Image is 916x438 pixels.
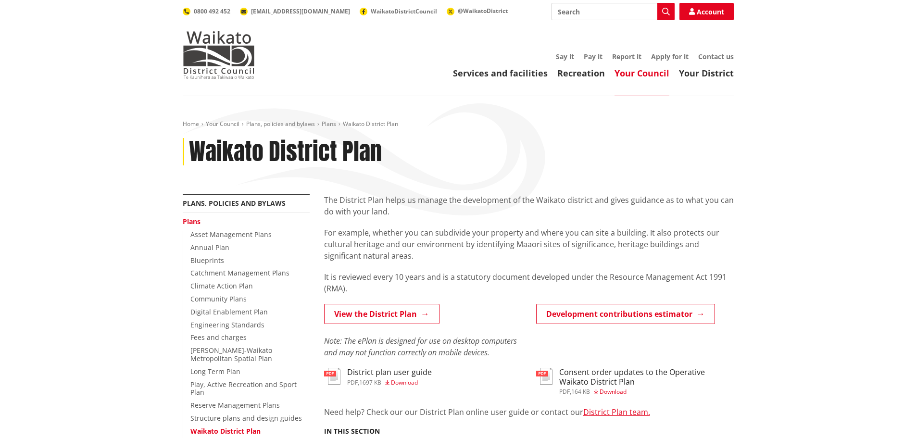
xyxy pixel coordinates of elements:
h3: District plan user guide [347,368,432,377]
a: Waikato District Plan [190,426,261,436]
a: Catchment Management Plans [190,268,289,277]
a: Your Council [206,120,239,128]
p: Need help? Check our our District Plan online user guide or contact our [324,406,734,418]
span: WaikatoDistrictCouncil [371,7,437,15]
a: Community Plans [190,294,247,303]
img: document-pdf.svg [324,368,340,385]
a: 0800 492 452 [183,7,230,15]
a: WaikatoDistrictCouncil [360,7,437,15]
div: , [559,389,734,395]
a: Pay it [584,52,602,61]
span: @WaikatoDistrict [458,7,508,15]
nav: breadcrumb [183,120,734,128]
a: Consent order updates to the Operative Waikato District Plan pdf,164 KB Download [536,368,734,394]
a: Fees and charges [190,333,247,342]
a: Say it [556,52,574,61]
a: Home [183,120,199,128]
a: Report it [612,52,641,61]
p: For example, whether you can subdivide your property and where you can site a building. It also p... [324,227,734,262]
a: Your Council [615,67,669,79]
a: Plans [183,217,201,226]
span: 0800 492 452 [194,7,230,15]
h5: In this section [324,427,380,436]
a: Annual Plan [190,243,229,252]
span: pdf [347,378,358,387]
a: Play, Active Recreation and Sport Plan [190,380,297,397]
a: Climate Action Plan [190,281,253,290]
a: Development contributions estimator [536,304,715,324]
span: 164 KB [571,388,590,396]
a: Contact us [698,52,734,61]
a: Asset Management Plans [190,230,272,239]
a: Engineering Standards [190,320,264,329]
div: , [347,380,432,386]
span: Download [391,378,418,387]
a: Blueprints [190,256,224,265]
a: Plans, policies and bylaws [183,199,286,208]
h3: Consent order updates to the Operative Waikato District Plan [559,368,734,386]
a: Plans [322,120,336,128]
a: District Plan team. [583,407,650,417]
a: View the District Plan [324,304,439,324]
span: pdf [559,388,570,396]
img: document-pdf.svg [536,368,552,385]
p: The District Plan helps us manage the development of the Waikato district and gives guidance as t... [324,194,734,217]
a: Plans, policies and bylaws [246,120,315,128]
p: It is reviewed every 10 years and is a statutory document developed under the Resource Management... [324,271,734,294]
a: Services and facilities [453,67,548,79]
span: [EMAIL_ADDRESS][DOMAIN_NAME] [251,7,350,15]
a: Account [679,3,734,20]
span: Download [600,388,627,396]
a: @WaikatoDistrict [447,7,508,15]
a: Apply for it [651,52,689,61]
a: Recreation [557,67,605,79]
span: 1697 KB [359,378,381,387]
em: Note: The ePlan is designed for use on desktop computers and may not function correctly on mobile... [324,336,517,358]
a: [EMAIL_ADDRESS][DOMAIN_NAME] [240,7,350,15]
a: Reserve Management Plans [190,400,280,410]
a: Digital Enablement Plan [190,307,268,316]
img: Waikato District Council - Te Kaunihera aa Takiwaa o Waikato [183,31,255,79]
a: Long Term Plan [190,367,240,376]
span: Waikato District Plan [343,120,398,128]
a: [PERSON_NAME]-Waikato Metropolitan Spatial Plan [190,346,272,363]
input: Search input [552,3,675,20]
a: Your District [679,67,734,79]
a: District plan user guide pdf,1697 KB Download [324,368,432,385]
a: Structure plans and design guides [190,413,302,423]
h1: Waikato District Plan [189,138,382,166]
